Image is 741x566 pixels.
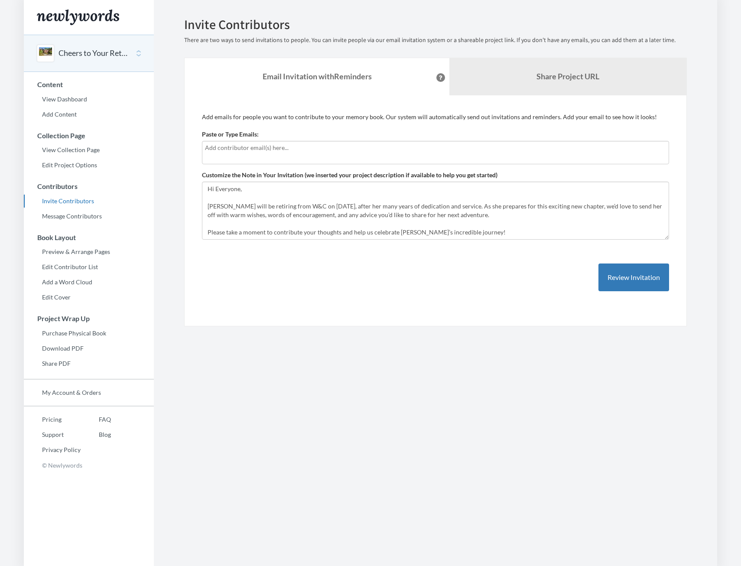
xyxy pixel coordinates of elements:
[24,413,81,426] a: Pricing
[598,263,669,292] button: Review Invitation
[24,182,154,190] h3: Contributors
[24,81,154,88] h3: Content
[24,327,154,340] a: Purchase Physical Book
[24,459,154,472] p: © Newlywords
[184,17,687,32] h2: Invite Contributors
[24,315,154,322] h3: Project Wrap Up
[58,48,129,59] button: Cheers to Your Retirement: [PERSON_NAME] Keepsake
[24,108,154,121] a: Add Content
[202,130,259,139] label: Paste or Type Emails:
[24,357,154,370] a: Share PDF
[81,413,111,426] a: FAQ
[24,342,154,355] a: Download PDF
[24,428,81,441] a: Support
[24,210,154,223] a: Message Contributors
[536,72,599,81] b: Share Project URL
[24,276,154,289] a: Add a Word Cloud
[202,182,669,240] textarea: Hi Everyone, [PERSON_NAME] will be retiring from W&C on [DATE], after her many years of dedicatio...
[184,36,687,45] p: There are two ways to send invitations to people. You can invite people via our email invitation ...
[24,132,154,140] h3: Collection Page
[24,386,154,399] a: My Account & Orders
[24,195,154,208] a: Invite Contributors
[24,143,154,156] a: View Collection Page
[24,245,154,258] a: Preview & Arrange Pages
[263,72,372,81] strong: Email Invitation with Reminders
[205,143,666,153] input: Add contributor email(s) here...
[24,291,154,304] a: Edit Cover
[24,93,154,106] a: View Dashboard
[37,10,119,25] img: Newlywords logo
[24,234,154,241] h3: Book Layout
[202,171,497,179] label: Customize the Note in Your Invitation (we inserted your project description if available to help ...
[24,260,154,273] a: Edit Contributor List
[24,443,81,456] a: Privacy Policy
[81,428,111,441] a: Blog
[202,113,669,121] p: Add emails for people you want to contribute to your memory book. Our system will automatically s...
[24,159,154,172] a: Edit Project Options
